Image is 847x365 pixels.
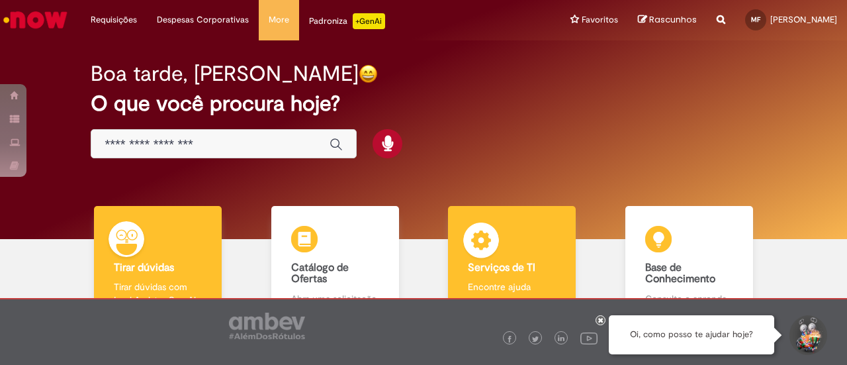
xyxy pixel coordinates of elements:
[1,7,69,33] img: ServiceNow
[558,335,564,343] img: logo_footer_linkedin.png
[468,280,556,293] p: Encontre ajuda
[91,13,137,26] span: Requisições
[787,315,827,355] button: Iniciar Conversa de Suporte
[69,206,247,321] a: Tirar dúvidas Tirar dúvidas com Lupi Assist e Gen Ai
[359,64,378,83] img: happy-face.png
[353,13,385,29] p: +GenAi
[91,62,359,85] h2: Boa tarde, [PERSON_NAME]
[157,13,249,26] span: Despesas Corporativas
[506,336,513,342] img: logo_footer_facebook.png
[601,206,778,321] a: Base de Conhecimento Consulte e aprenda
[91,92,756,115] h2: O que você procura hoje?
[751,15,760,24] span: MF
[468,261,535,274] b: Serviços de TI
[291,292,379,305] p: Abra uma solicitação
[114,261,174,274] b: Tirar dúvidas
[649,13,697,26] span: Rascunhos
[645,261,715,286] b: Base de Conhecimento
[609,315,774,354] div: Oi, como posso te ajudar hoje?
[770,14,837,25] span: [PERSON_NAME]
[532,336,539,342] img: logo_footer_twitter.png
[423,206,601,321] a: Serviços de TI Encontre ajuda
[580,329,598,346] img: logo_footer_youtube.png
[582,13,618,26] span: Favoritos
[229,313,305,339] img: logo_footer_ambev_rotulo_gray.png
[645,292,733,305] p: Consulte e aprenda
[309,13,385,29] div: Padroniza
[114,280,202,307] p: Tirar dúvidas com Lupi Assist e Gen Ai
[247,206,424,321] a: Catálogo de Ofertas Abra uma solicitação
[269,13,289,26] span: More
[291,261,349,286] b: Catálogo de Ofertas
[638,14,697,26] a: Rascunhos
